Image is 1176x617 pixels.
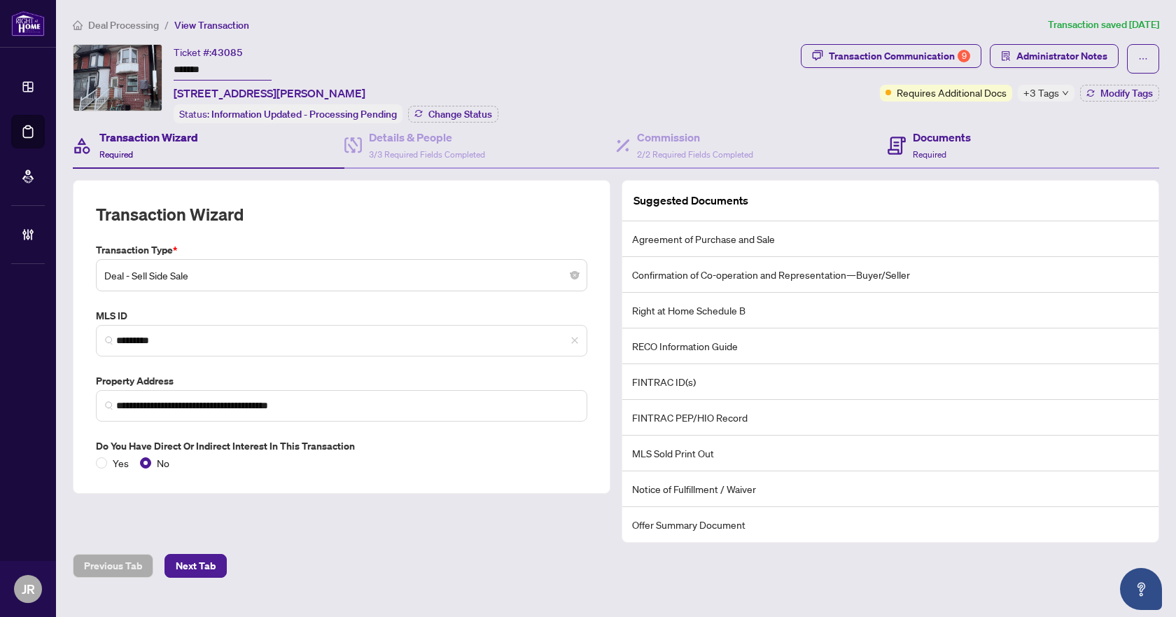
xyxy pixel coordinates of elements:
h4: Documents [913,129,971,146]
span: ellipsis [1138,54,1148,64]
span: close-circle [570,271,579,279]
button: Administrator Notes [990,44,1119,68]
div: Transaction Communication [829,45,970,67]
span: Required [99,149,133,160]
button: Modify Tags [1080,85,1159,102]
li: Agreement of Purchase and Sale [622,221,1158,257]
li: Confirmation of Co-operation and Representation—Buyer/Seller [622,257,1158,293]
span: Modify Tags [1100,88,1153,98]
button: Next Tab [164,554,227,578]
span: home [73,20,83,30]
span: Requires Additional Docs [897,85,1007,100]
span: +3 Tags [1023,85,1059,101]
div: Ticket #: [174,44,243,60]
label: Property Address [96,373,587,389]
span: close [570,336,579,345]
li: FINTRAC ID(s) [622,364,1158,400]
span: [STREET_ADDRESS][PERSON_NAME] [174,85,365,102]
span: Deal - Sell Side Sale [104,262,579,289]
button: Previous Tab [73,554,153,578]
img: IMG-C12256667_1.jpg [73,45,162,111]
h4: Commission [637,129,753,146]
span: Required [913,149,946,160]
span: JR [22,579,35,599]
article: Transaction saved [DATE] [1048,17,1159,33]
img: search_icon [105,401,113,410]
span: 43085 [211,46,243,59]
h2: Transaction Wizard [96,203,244,226]
button: Transaction Communication9 [801,44,981,68]
div: 9 [958,50,970,62]
label: Transaction Type [96,242,587,258]
h4: Details & People [369,129,485,146]
button: Open asap [1120,568,1162,610]
h4: Transaction Wizard [99,129,198,146]
li: Offer Summary Document [622,507,1158,542]
span: Deal Processing [88,19,159,32]
span: down [1062,90,1069,97]
span: Information Updated - Processing Pending [211,108,397,120]
span: 2/2 Required Fields Completed [637,149,753,160]
button: Change Status [408,106,498,123]
article: Suggested Documents [633,192,748,209]
label: Do you have direct or indirect interest in this transaction [96,438,587,454]
li: Notice of Fulfillment / Waiver [622,471,1158,507]
span: Next Tab [176,555,216,577]
span: Administrator Notes [1016,45,1107,67]
img: logo [11,11,45,36]
span: Yes [107,455,134,471]
span: Change Status [428,109,492,119]
span: 3/3 Required Fields Completed [369,149,485,160]
li: RECO Information Guide [622,328,1158,364]
span: solution [1001,51,1011,61]
div: Status: [174,104,402,123]
li: / [164,17,169,33]
span: No [151,455,175,471]
label: MLS ID [96,308,587,324]
img: search_icon [105,336,113,345]
li: MLS Sold Print Out [622,436,1158,471]
span: View Transaction [174,19,249,32]
li: Right at Home Schedule B [622,293,1158,328]
li: FINTRAC PEP/HIO Record [622,400,1158,436]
